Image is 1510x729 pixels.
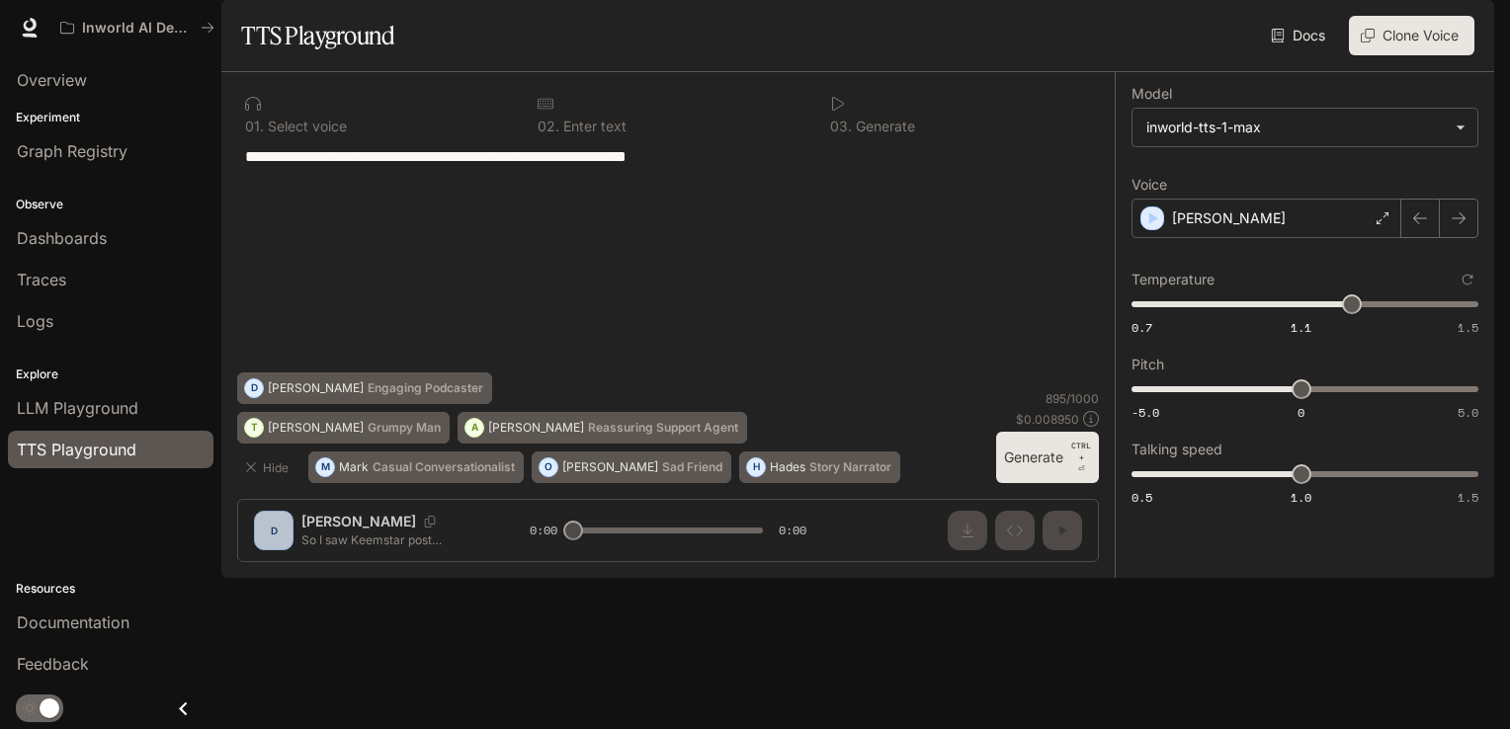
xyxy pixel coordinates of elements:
p: Story Narrator [809,461,891,473]
p: Mark [339,461,369,473]
div: M [316,451,334,483]
p: [PERSON_NAME] [268,382,364,394]
p: 0 2 . [538,120,559,133]
button: MMarkCasual Conversationalist [308,451,524,483]
p: Talking speed [1132,443,1222,456]
button: Hide [237,451,300,483]
div: T [245,412,263,444]
span: 0.7 [1132,319,1152,336]
p: Temperature [1132,273,1215,286]
button: Clone Voice [1349,16,1474,55]
div: inworld-tts-1-max [1132,109,1477,146]
button: All workspaces [51,8,223,47]
span: -5.0 [1132,404,1159,421]
p: CTRL + [1071,440,1091,463]
p: Inworld AI Demos [82,20,193,37]
p: Pitch [1132,358,1164,371]
span: 5.0 [1458,404,1478,421]
span: 1.5 [1458,489,1478,506]
a: Docs [1267,16,1333,55]
h1: TTS Playground [241,16,394,55]
p: 0 1 . [245,120,264,133]
p: ⏎ [1071,440,1091,475]
button: T[PERSON_NAME]Grumpy Man [237,412,450,444]
button: HHadesStory Narrator [739,451,900,483]
p: [PERSON_NAME] [488,422,584,434]
p: [PERSON_NAME] [268,422,364,434]
button: Reset to default [1457,269,1478,290]
span: 0.5 [1132,489,1152,506]
span: 0 [1298,404,1304,421]
p: 0 3 . [830,120,852,133]
p: Reassuring Support Agent [588,422,738,434]
div: inworld-tts-1-max [1146,118,1446,137]
p: Hades [770,461,805,473]
p: Sad Friend [662,461,722,473]
span: 1.5 [1458,319,1478,336]
p: Casual Conversationalist [373,461,515,473]
div: O [540,451,557,483]
div: H [747,451,765,483]
p: Grumpy Man [368,422,441,434]
p: Enter text [559,120,627,133]
p: Voice [1132,178,1167,192]
p: Model [1132,87,1172,101]
p: Generate [852,120,915,133]
div: A [465,412,483,444]
p: [PERSON_NAME] [562,461,658,473]
span: 1.0 [1291,489,1311,506]
p: Engaging Podcaster [368,382,483,394]
p: Select voice [264,120,347,133]
div: D [245,372,263,404]
button: O[PERSON_NAME]Sad Friend [532,451,731,483]
button: GenerateCTRL +⏎ [996,432,1099,483]
button: D[PERSON_NAME]Engaging Podcaster [237,372,492,404]
button: A[PERSON_NAME]Reassuring Support Agent [458,412,747,444]
p: [PERSON_NAME] [1172,208,1286,228]
span: 1.1 [1291,319,1311,336]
